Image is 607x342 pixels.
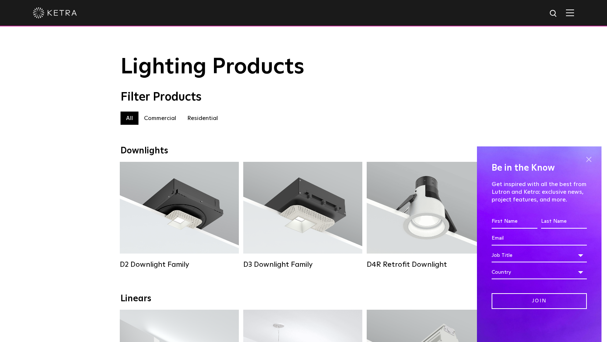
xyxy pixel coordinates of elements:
[121,294,487,304] div: Linears
[121,56,304,78] span: Lighting Products
[492,293,587,309] input: Join
[120,260,239,269] div: D2 Downlight Family
[492,232,587,245] input: Email
[566,9,574,16] img: Hamburger%20Nav.svg
[367,162,486,269] a: D4R Retrofit Downlight Lumen Output:800Colors:White / BlackBeam Angles:15° / 25° / 40° / 60°Watta...
[182,112,223,125] label: Residential
[243,162,362,269] a: D3 Downlight Family Lumen Output:700 / 900 / 1100Colors:White / Black / Silver / Bronze / Paintab...
[492,181,587,203] p: Get inspired with all the best from Lutron and Ketra: exclusive news, project features, and more.
[121,90,487,104] div: Filter Products
[492,215,537,229] input: First Name
[121,112,138,125] label: All
[492,161,587,175] h4: Be in the Know
[367,260,486,269] div: D4R Retrofit Downlight
[492,265,587,279] div: Country
[138,112,182,125] label: Commercial
[492,248,587,262] div: Job Title
[541,215,587,229] input: Last Name
[549,9,558,18] img: search icon
[33,7,77,18] img: ketra-logo-2019-white
[121,146,487,156] div: Downlights
[120,162,239,269] a: D2 Downlight Family Lumen Output:1200Colors:White / Black / Gloss Black / Silver / Bronze / Silve...
[243,260,362,269] div: D3 Downlight Family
